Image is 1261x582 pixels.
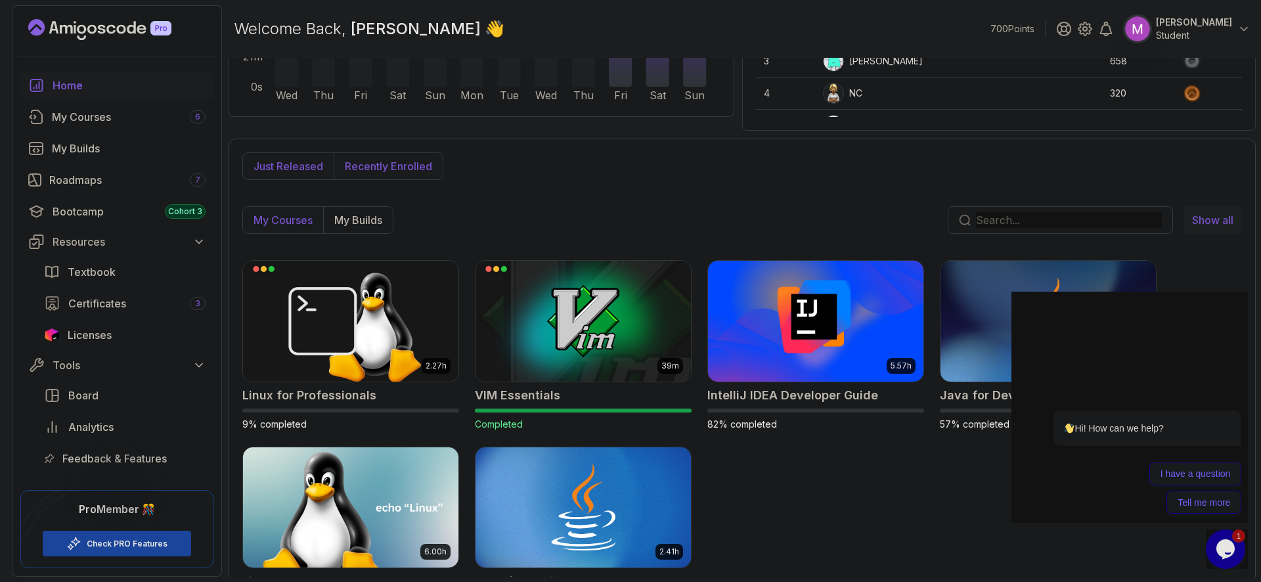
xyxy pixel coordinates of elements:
img: Java for Developers card [940,261,1156,382]
img: Linux Fundamentals card [243,447,458,568]
tspan: Fri [354,89,367,102]
a: roadmaps [20,167,213,193]
span: Completed [475,418,523,430]
div: Bootcamp [53,204,206,219]
tspan: Mon [460,89,483,102]
span: 57% completed [940,418,1009,430]
span: Board [68,388,99,403]
div: asifahmedjesi [823,115,908,136]
button: Check PRO Features [42,530,192,557]
p: Just released [254,158,323,174]
p: Student [1156,29,1232,42]
iframe: chat widget [1206,529,1248,569]
span: 6 [195,112,200,122]
a: licenses [36,322,213,348]
td: 5 [756,110,815,142]
p: My Courses [254,212,313,228]
h2: Java for Developers [940,386,1059,405]
img: user profile image [1125,16,1150,41]
img: Java for Beginners card [476,447,691,568]
img: jetbrains icon [44,328,60,342]
tspan: Thu [573,89,594,102]
button: My Builds [323,207,393,233]
a: builds [20,135,213,162]
span: Cohort 3 [168,206,202,217]
button: My Courses [243,207,323,233]
button: Just released [243,153,334,179]
tspan: Sat [650,89,667,102]
div: Home [53,78,206,93]
a: VIM Essentials card39mVIM EssentialsCompleted [475,260,692,431]
p: 700 Points [990,22,1034,35]
span: Licenses [68,327,112,343]
span: 👋 [482,15,510,43]
span: Show all [1192,212,1233,228]
a: home [20,72,213,99]
span: [PERSON_NAME] [351,19,485,38]
h2: VIM Essentials [475,386,560,405]
button: Tools [20,353,213,377]
span: Feedback & Features [62,451,167,466]
a: bootcamp [20,198,213,225]
td: 320 [1102,78,1175,110]
p: 2.41h [659,547,679,557]
span: Certificates [68,296,126,311]
a: board [36,382,213,409]
span: 82% completed [707,418,777,430]
p: [PERSON_NAME] [1156,16,1232,29]
span: 3 [195,298,200,309]
div: My Courses [52,109,206,125]
img: user profile image [824,83,843,103]
td: 3 [756,45,815,78]
a: textbook [36,259,213,285]
img: VIM Essentials card [476,261,691,382]
div: NC [823,83,862,104]
td: 255 [1102,110,1175,142]
p: 5.57h [891,361,912,371]
iframe: chat widget [1011,292,1248,523]
p: 6.00h [424,547,447,557]
div: Resources [53,234,206,250]
tspan: Sun [684,89,705,102]
img: default monster avatar [824,51,843,71]
div: Tools [53,357,206,373]
img: IntelliJ IDEA Developer Guide card [708,261,923,382]
input: Search... [976,212,1162,228]
td: 658 [1102,45,1175,78]
h2: Linux for Professionals [242,386,376,405]
a: IntelliJ IDEA Developer Guide card5.57hIntelliJ IDEA Developer Guide82% completed [707,260,924,431]
span: 9% completed [242,418,307,430]
p: Welcome Back, [234,18,504,39]
p: Recently enrolled [345,158,432,174]
a: courses [20,104,213,130]
tspan: Thu [313,89,334,102]
a: Java for Developers card9.18hJava for Developers57% completed [940,260,1157,431]
tspan: Wed [535,89,557,102]
p: 39m [661,361,679,371]
a: my_courses [1184,206,1242,234]
div: [PERSON_NAME] [823,51,923,72]
tspan: Sun [425,89,445,102]
img: Linux for Professionals card [243,261,458,382]
button: user profile image[PERSON_NAME]Student [1124,16,1250,42]
tspan: Sat [389,89,407,102]
tspan: 0s [251,80,263,93]
span: Textbook [68,264,116,280]
p: 2.27h [426,361,447,371]
a: feedback [36,445,213,472]
h2: IntelliJ IDEA Developer Guide [707,386,878,405]
span: 7 [195,175,200,185]
div: Roadmaps [49,172,206,188]
a: Linux for Professionals card2.27hLinux for Professionals9% completed [242,260,459,431]
p: My Builds [334,212,382,228]
tspan: 21m [243,50,263,63]
span: Analytics [68,419,114,435]
a: certificates [36,290,213,317]
button: Recently enrolled [334,153,443,179]
tspan: Wed [276,89,298,102]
